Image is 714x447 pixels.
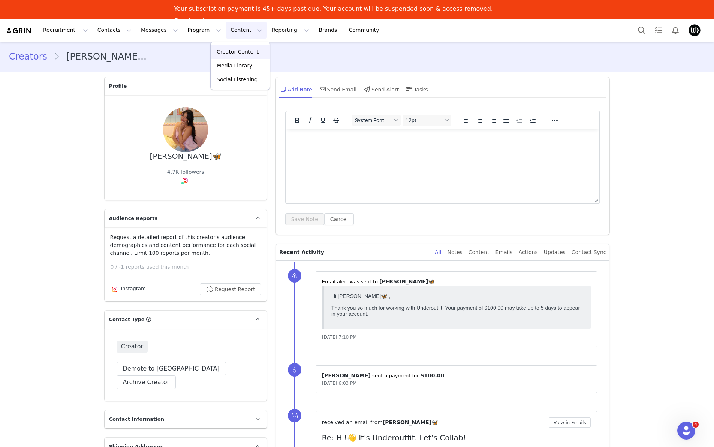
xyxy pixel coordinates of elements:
span: [PERSON_NAME]🦋 [379,278,434,284]
button: Justify [500,115,513,126]
a: Tasks [650,22,667,39]
span: [PERSON_NAME]🦋 [383,419,438,425]
div: [PERSON_NAME]🦋 [150,152,222,161]
span: Contact Information [109,416,164,423]
span: Audience Reports [109,215,158,222]
button: Demote to [GEOGRAPHIC_DATA] [117,362,226,375]
p: 0 / -1 reports used this month [111,263,267,271]
p: Media Library [217,62,252,70]
button: Notifications [667,22,684,39]
span: System Font [355,117,392,123]
a: Pay Invoices [174,17,216,25]
button: Underline [317,115,329,126]
div: Updates [544,244,566,261]
button: Bold [290,115,303,126]
div: Actions [519,244,538,261]
div: Contact Sync [572,244,606,261]
button: Align left [461,115,473,126]
div: Emails [495,244,513,261]
button: Search [633,22,650,39]
button: Content [226,22,267,39]
p: Hi [PERSON_NAME]🦋 , [3,3,255,9]
div: Add Note [279,80,312,98]
span: [DATE] 7:10 PM [322,335,357,340]
p: Request a detailed report of this creator's audience demographics and content performance for eac... [110,233,261,257]
iframe: Intercom live chat [677,422,695,440]
div: Send Alert [362,80,399,98]
a: View [3,25,46,37]
button: Align right [487,115,500,126]
div: All [435,244,441,261]
span: [DATE] 6:03 PM [322,381,357,386]
p: You’re almost done! Please click the link below to verify your email. The link expires in 1 hour. [3,14,255,20]
span: [PERSON_NAME] [322,372,371,378]
button: Font sizes [403,115,451,126]
div: Send Email [318,80,357,98]
button: View in Emails [549,417,591,428]
img: instagram.svg [112,286,118,292]
p: ⁨Email⁩ alert was sent to ⁨ ⁩ [322,278,591,286]
div: Content [469,244,489,261]
p: Recent Activity [279,244,429,260]
button: Program [183,22,226,39]
span: Profile [109,82,127,90]
span: received an email from [322,419,383,425]
body: Hi [PERSON_NAME]🦋 , Thank you so much for working with Underoutfit! Your payment of $100.00 may t... [3,3,255,31]
span: 4 [693,422,699,428]
img: instagram.svg [182,178,188,184]
button: Cancel [324,213,354,225]
img: 50bb8709-9837-468f-931b-583343a5d1e0.png [689,24,701,36]
p: ⁨ ⁩ ⁨sent a payment for⁩ ⁨ ⁩ [322,372,591,380]
div: Notes [447,244,462,261]
div: 4.7K followers [167,168,204,176]
div: Press the Up and Down arrow keys to resize the editor. [591,194,599,203]
a: Brands [314,22,344,39]
button: Save Note [285,213,324,225]
img: cf99a875-269e-48fb-8b80-38bda6a46402.jpg [163,107,208,152]
button: Fonts [352,115,401,126]
div: Instagram [110,285,146,294]
button: Decrease indent [513,115,526,126]
button: Recruitment [39,22,93,39]
button: Reveal or hide additional toolbar items [548,115,561,126]
button: Italic [304,115,316,126]
button: Contacts [93,22,136,39]
span: $100.00 [421,372,445,378]
p: If you did not request this email, feel free to ignore [3,54,255,60]
p: Re: Hi!👋 It's Underoutfit. Let’s Collab! [322,432,591,443]
span: it or contact [EMAIL_ADDRESS][DOMAIN_NAME]. [120,54,238,60]
a: Creators [9,50,54,63]
iframe: Rich Text Area [286,129,600,194]
button: Archive Creator [117,375,176,389]
span: Contact Type [109,316,145,323]
span: Creator [117,341,148,353]
p: Good news! Underoutfit has approved your content for IG Reel (1 of 1), Instagram Reel: [3,14,255,20]
button: Increase indent [526,115,539,126]
body: The GRIN Team [3,3,255,64]
img: grin logo [6,27,32,34]
p: Creator Content [217,48,259,56]
p: Social Listening [217,76,258,84]
button: Align center [474,115,486,126]
button: Profile [684,24,708,36]
span: 12pt [406,117,442,123]
button: Reporting [267,22,314,39]
button: Strikethrough [330,115,343,126]
p: Please do not reply to this message. Your messages will not be received. If you need to contact y... [3,43,255,53]
a: Verify [3,25,31,37]
div: Your subscription payment is 45+ days past due. Your account will be suspended soon & access remo... [174,5,493,13]
div: Tasks [405,80,428,98]
a: Community [344,22,387,39]
button: Messages [136,22,183,39]
button: Request Report [200,283,261,295]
